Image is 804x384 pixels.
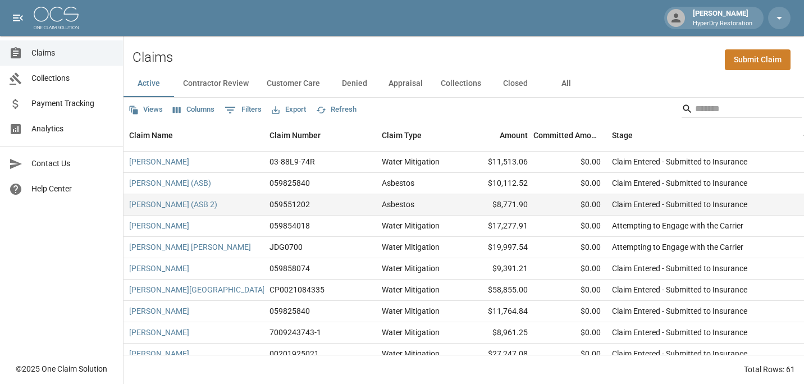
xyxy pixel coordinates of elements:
div: Stage [606,120,775,151]
div: $0.00 [533,280,606,301]
div: 00201925021 [269,348,319,359]
div: JDG0700 [269,241,303,253]
button: Active [124,70,174,97]
div: Claim Entered - Submitted to Insurance [612,284,747,295]
div: Committed Amount [533,120,601,151]
span: Help Center [31,183,114,195]
div: Attempting to Engage with the Carrier [612,220,743,231]
button: Select columns [170,101,217,118]
h2: Claims [133,49,173,66]
a: [PERSON_NAME] [129,327,189,338]
button: Contractor Review [174,70,258,97]
div: 03-88L9-74R [269,156,315,167]
div: Claim Entered - Submitted to Insurance [612,156,747,167]
div: Committed Amount [533,120,606,151]
div: Amount [500,120,528,151]
span: Claims [31,47,114,59]
button: Export [269,101,309,118]
div: Claim Entered - Submitted to Insurance [612,327,747,338]
div: $19,997.54 [460,237,533,258]
div: $0.00 [533,173,606,194]
div: $0.00 [533,258,606,280]
div: $27,247.08 [460,344,533,365]
span: Analytics [31,123,114,135]
div: Total Rows: 61 [744,364,795,375]
a: [PERSON_NAME] [129,156,189,167]
span: Payment Tracking [31,98,114,109]
button: Denied [329,70,380,97]
a: [PERSON_NAME] [129,263,189,274]
button: Show filters [222,101,264,119]
div: Search [682,100,802,120]
div: CP0021084335 [269,284,325,295]
a: [PERSON_NAME] [129,348,189,359]
span: Collections [31,72,114,84]
div: $11,764.84 [460,301,533,322]
div: $8,771.90 [460,194,533,216]
div: Stage [612,120,633,151]
div: $11,513.06 [460,152,533,173]
div: [PERSON_NAME] [688,8,757,28]
div: $58,855.00 [460,280,533,301]
div: Asbestos [382,177,414,189]
span: Contact Us [31,158,114,170]
p: HyperDry Restoration [693,19,752,29]
div: Claim Entered - Submitted to Insurance [612,199,747,210]
button: Appraisal [380,70,432,97]
div: 7009243743-1 [269,327,321,338]
div: Claim Name [129,120,173,151]
div: Claim Entered - Submitted to Insurance [612,263,747,274]
a: [PERSON_NAME] (ASB 2) [129,199,217,210]
button: Views [126,101,166,118]
div: $0.00 [533,152,606,173]
button: Refresh [313,101,359,118]
div: Claim Entered - Submitted to Insurance [612,305,747,317]
div: $17,277.91 [460,216,533,237]
button: open drawer [7,7,29,29]
div: Water Mitigation [382,263,440,274]
div: Claim Number [269,120,321,151]
div: 059825840 [269,177,310,189]
div: Water Mitigation [382,156,440,167]
div: 059825840 [269,305,310,317]
div: Claim Name [124,120,264,151]
div: Claim Type [376,120,460,151]
div: $8,961.25 [460,322,533,344]
div: $0.00 [533,301,606,322]
div: dynamic tabs [124,70,804,97]
div: Asbestos [382,199,414,210]
a: Submit Claim [725,49,791,70]
img: ocs-logo-white-transparent.png [34,7,79,29]
div: Claim Entered - Submitted to Insurance [612,348,747,359]
div: $0.00 [533,237,606,258]
div: 059551202 [269,199,310,210]
a: [PERSON_NAME] [129,220,189,231]
div: $0.00 [533,322,606,344]
div: Water Mitigation [382,220,440,231]
div: $0.00 [533,194,606,216]
button: Collections [432,70,490,97]
div: $0.00 [533,216,606,237]
button: All [541,70,591,97]
a: [PERSON_NAME] [129,305,189,317]
button: Closed [490,70,541,97]
div: Amount [460,120,533,151]
a: [PERSON_NAME] (ASB) [129,177,211,189]
div: Water Mitigation [382,241,440,253]
div: Claim Entered - Submitted to Insurance [612,177,747,189]
div: $0.00 [533,344,606,365]
a: [PERSON_NAME] [PERSON_NAME] [129,241,251,253]
div: © 2025 One Claim Solution [16,363,107,374]
div: $10,112.52 [460,173,533,194]
div: Attempting to Engage with the Carrier [612,241,743,253]
div: 059854018 [269,220,310,231]
div: Water Mitigation [382,305,440,317]
div: Water Mitigation [382,284,440,295]
div: Water Mitigation [382,348,440,359]
div: Claim Number [264,120,376,151]
div: Water Mitigation [382,327,440,338]
div: $9,391.21 [460,258,533,280]
a: [PERSON_NAME][GEOGRAPHIC_DATA] [129,284,265,295]
div: 059858074 [269,263,310,274]
div: Claim Type [382,120,422,151]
